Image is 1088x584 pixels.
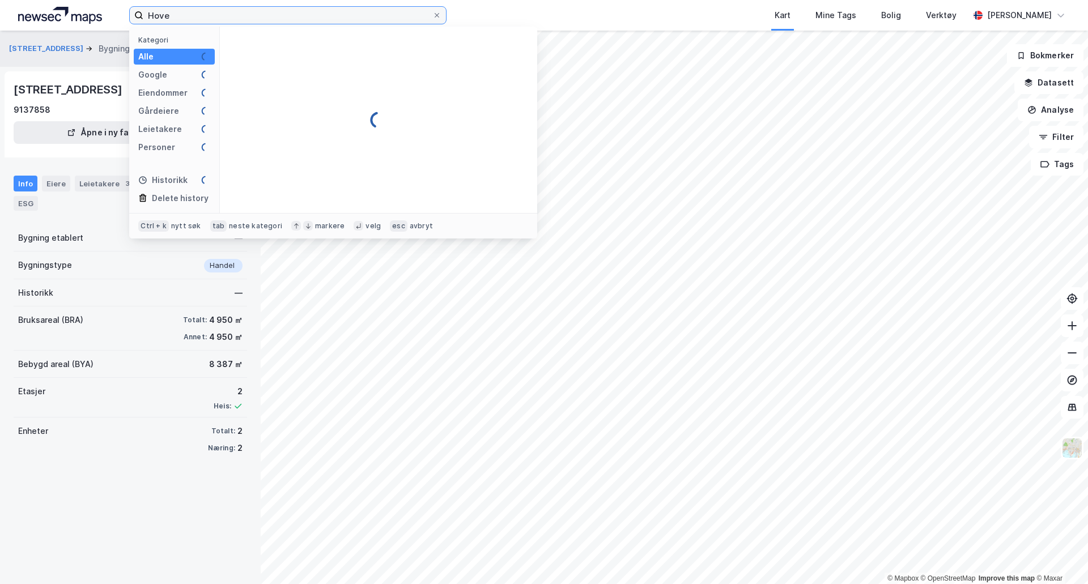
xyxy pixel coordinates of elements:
[1014,71,1083,94] button: Datasett
[18,286,53,300] div: Historikk
[237,424,243,438] div: 2
[75,176,138,191] div: Leietakere
[138,220,169,232] div: Ctrl + k
[209,313,243,327] div: 4 950 ㎡
[365,221,381,231] div: velg
[18,424,48,438] div: Enheter
[138,86,188,100] div: Eiendommer
[815,8,856,22] div: Mine Tags
[138,68,167,82] div: Google
[1007,44,1083,67] button: Bokmerker
[209,357,243,371] div: 8 387 ㎡
[18,313,83,327] div: Bruksareal (BRA)
[410,221,433,231] div: avbryt
[18,7,102,24] img: logo.a4113a55bc3d86da70a041830d287a7e.svg
[201,176,210,185] img: spinner.a6d8c91a73a9ac5275cf975e30b51cfb.svg
[122,178,133,189] div: 3
[138,140,175,154] div: Personer
[887,574,919,582] a: Mapbox
[390,220,407,232] div: esc
[14,80,125,99] div: [STREET_ADDRESS]
[921,574,976,582] a: OpenStreetMap
[214,385,243,398] div: 2
[1018,99,1083,121] button: Analyse
[1031,153,1083,176] button: Tags
[138,36,215,44] div: Kategori
[926,8,957,22] div: Verktøy
[138,122,182,136] div: Leietakere
[235,286,243,300] div: —
[211,427,235,436] div: Totalt:
[1031,530,1088,584] iframe: Chat Widget
[1031,530,1088,584] div: Kontrollprogram for chat
[201,106,210,116] img: spinner.a6d8c91a73a9ac5275cf975e30b51cfb.svg
[1029,126,1083,148] button: Filter
[183,316,207,325] div: Totalt:
[18,385,45,398] div: Etasjer
[210,220,227,232] div: tab
[201,70,210,79] img: spinner.a6d8c91a73a9ac5275cf975e30b51cfb.svg
[201,143,210,152] img: spinner.a6d8c91a73a9ac5275cf975e30b51cfb.svg
[184,333,207,342] div: Annet:
[138,50,154,63] div: Alle
[201,125,210,134] img: spinner.a6d8c91a73a9ac5275cf975e30b51cfb.svg
[138,104,179,118] div: Gårdeiere
[14,196,38,211] div: ESG
[881,8,901,22] div: Bolig
[201,52,210,61] img: spinner.a6d8c91a73a9ac5275cf975e30b51cfb.svg
[369,111,388,129] img: spinner.a6d8c91a73a9ac5275cf975e30b51cfb.svg
[14,121,193,144] button: Åpne i ny fane
[18,231,83,245] div: Bygning etablert
[229,221,282,231] div: neste kategori
[138,173,188,187] div: Historikk
[42,176,70,191] div: Eiere
[99,42,130,56] div: Bygning
[1061,437,1083,459] img: Z
[315,221,345,231] div: markere
[171,221,201,231] div: nytt søk
[152,191,209,205] div: Delete history
[775,8,790,22] div: Kart
[979,574,1035,582] a: Improve this map
[987,8,1052,22] div: [PERSON_NAME]
[14,103,50,117] div: 9137858
[18,357,93,371] div: Bebygd areal (BYA)
[9,43,86,54] button: [STREET_ADDRESS]
[208,444,235,453] div: Næring:
[201,88,210,97] img: spinner.a6d8c91a73a9ac5275cf975e30b51cfb.svg
[214,402,231,411] div: Heis:
[14,176,37,191] div: Info
[143,7,432,24] input: Søk på adresse, matrikkel, gårdeiere, leietakere eller personer
[209,330,243,344] div: 4 950 ㎡
[18,258,72,272] div: Bygningstype
[237,441,243,455] div: 2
